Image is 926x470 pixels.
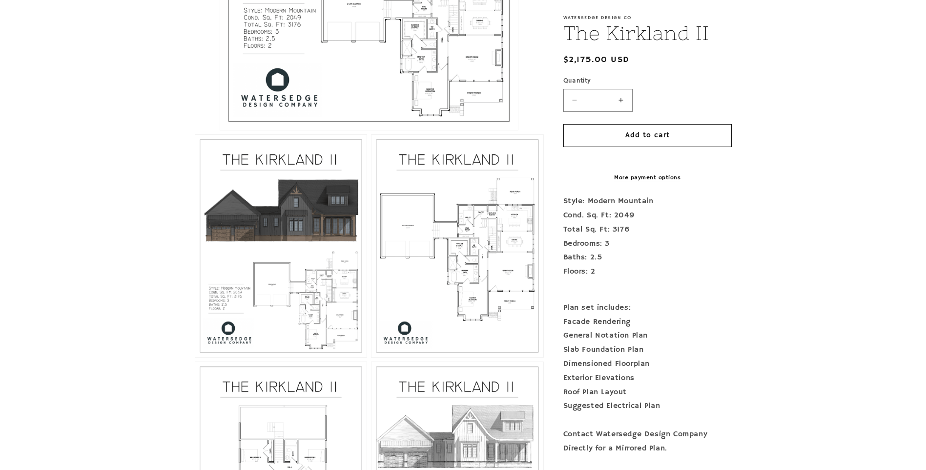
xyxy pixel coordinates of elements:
[563,15,732,21] p: Watersedge Design Co
[563,399,732,413] div: Suggested Electrical Plan
[563,315,732,329] div: Facade Rendering
[563,371,732,385] div: Exterior Elevations
[563,329,732,343] div: General Notation Plan
[563,124,732,147] button: Add to cart
[563,194,732,293] p: Style: Modern Mountain Cond. Sq. Ft: 2049 Total Sq. Ft: 3176 Bedrooms: 3 Baths: 2.5 Floors: 2
[563,385,732,400] div: Roof Plan Layout
[563,53,630,66] span: $2,175.00 USD
[563,21,732,46] h1: The Kirkland II
[563,173,732,182] a: More payment options
[563,343,732,357] div: Slab Foundation Plan
[563,76,732,86] label: Quantity
[563,427,732,456] div: Contact Watersedge Design Company Directly for a Mirrored Plan.
[563,357,732,371] div: Dimensioned Floorplan
[563,301,732,315] div: Plan set includes:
